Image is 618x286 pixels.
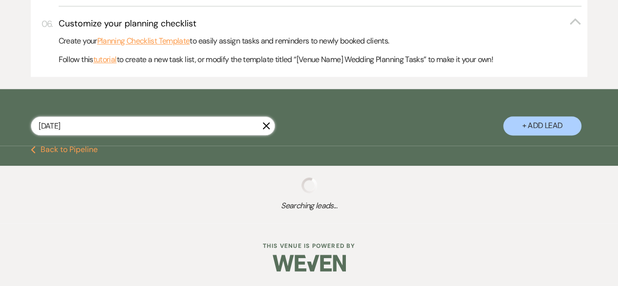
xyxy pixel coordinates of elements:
p: Create your to easily assign tasks and reminders to newly booked clients. [59,35,582,47]
h3: Customize your planning checklist [59,18,196,30]
img: Weven Logo [273,246,346,280]
button: Customize your planning checklist [59,18,582,30]
button: + Add Lead [503,116,581,135]
img: loading spinner [301,177,317,193]
a: tutorial [93,53,117,66]
span: Searching leads... [31,200,587,212]
input: Search by name, event date, email address or phone number [31,116,275,135]
a: Planning Checklist Template [97,35,190,47]
button: Back to Pipeline [31,146,98,154]
p: Follow this to create a new task list, or modify the template titled “[Venue Name] Wedding Planni... [59,53,582,66]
